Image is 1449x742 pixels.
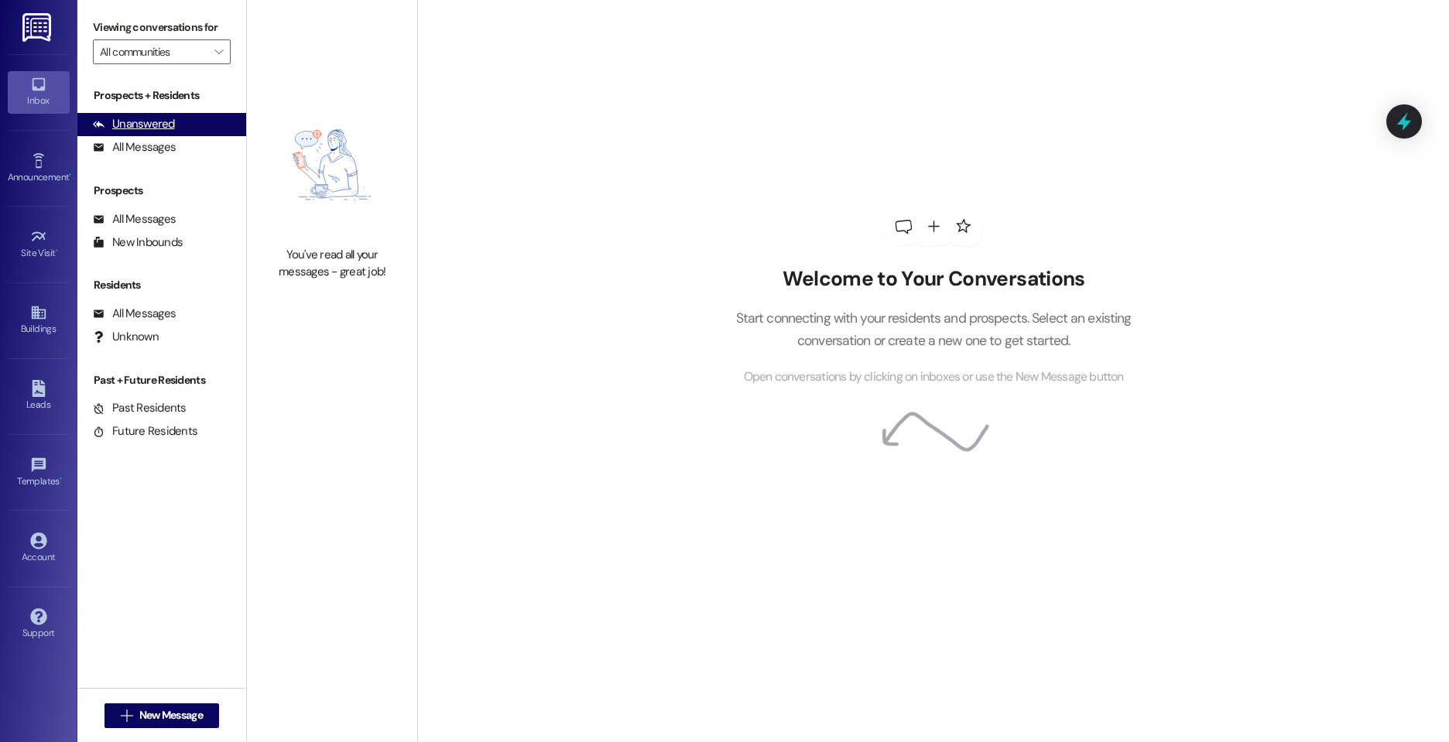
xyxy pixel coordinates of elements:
[744,368,1124,387] span: Open conversations by clicking on inboxes or use the New Message button
[77,183,246,199] div: Prospects
[8,299,70,341] a: Buildings
[77,277,246,293] div: Residents
[93,234,183,251] div: New Inbounds
[93,211,176,227] div: All Messages
[104,703,219,728] button: New Message
[8,71,70,113] a: Inbox
[93,306,176,322] div: All Messages
[93,423,197,439] div: Future Residents
[8,528,70,569] a: Account
[264,247,400,280] div: You've read all your messages - great job!
[8,375,70,417] a: Leads
[69,169,71,180] span: •
[93,116,175,132] div: Unanswered
[139,707,203,723] span: New Message
[56,245,58,256] span: •
[121,710,132,722] i: 
[93,329,159,345] div: Unknown
[214,46,223,58] i: 
[264,91,400,239] img: empty-state
[22,13,54,42] img: ResiDesk Logo
[93,400,187,416] div: Past Residents
[8,604,70,645] a: Support
[93,15,231,39] label: Viewing conversations for
[60,474,62,484] span: •
[8,452,70,494] a: Templates •
[77,87,246,104] div: Prospects + Residents
[8,224,70,265] a: Site Visit •
[712,267,1155,292] h2: Welcome to Your Conversations
[100,39,206,64] input: All communities
[77,372,246,388] div: Past + Future Residents
[93,139,176,156] div: All Messages
[712,307,1155,351] p: Start connecting with your residents and prospects. Select an existing conversation or create a n...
